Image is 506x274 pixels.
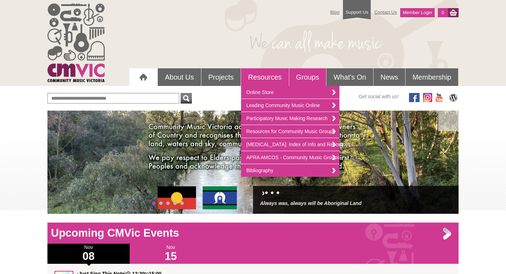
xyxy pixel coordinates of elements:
a: Membership [406,68,458,86]
a: Resources [241,68,289,86]
a: About Us [158,68,201,86]
a: Leading Community Music Online [241,99,339,112]
h2: › [260,189,452,200]
a: Online Store [241,86,339,99]
h1: 15 [130,251,212,262]
a: 0 [438,8,448,17]
a: Blog [327,6,343,18]
a: Projects [201,68,241,86]
img: cmvic_logo.png [47,4,105,82]
a: Groups [289,68,326,86]
a: Always was, always will be Aboriginal Land [260,200,362,206]
h1: 08 [47,251,130,262]
span: Get social with us! [358,93,398,100]
img: CMVic Blog [448,93,459,102]
a: What's On [326,68,373,86]
a: Resources for Community Music Groups [241,125,339,138]
a: [MEDICAL_DATA]: Index of Info and Resources [241,138,339,151]
div: Nov [47,244,130,264]
a: APRA AMCOS - Community Music Groups [241,151,339,164]
h1: Upcoming CMVic Events [47,226,459,240]
a: News [374,68,405,86]
a: Contact Us [371,6,400,18]
div: Nov [130,244,212,264]
img: icon-instagram.png [423,93,432,102]
a: Participatory Music Making Research [241,112,339,125]
a: Member Login [400,8,434,17]
a: • • • [265,187,280,198]
a: Bibliography [241,164,339,177]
